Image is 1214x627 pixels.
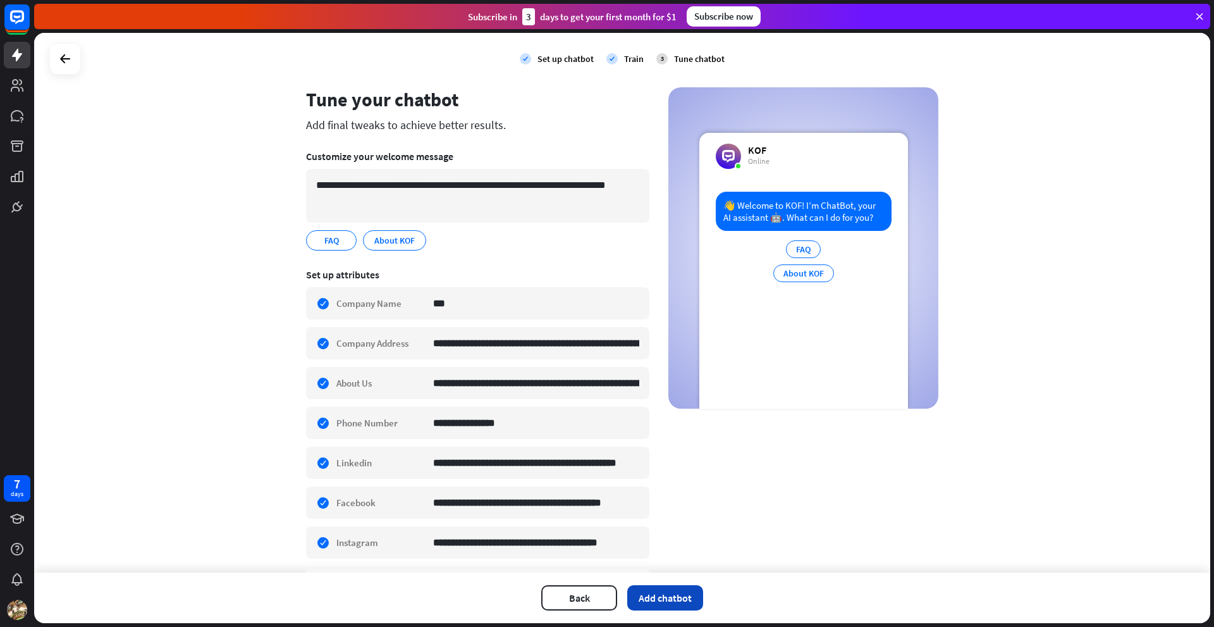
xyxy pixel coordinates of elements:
div: Train [624,53,644,65]
div: Customize your welcome message [306,150,649,163]
span: About KOF [373,233,416,247]
div: 3 [656,53,668,65]
button: Add chatbot [627,585,703,611]
i: check [606,53,618,65]
div: days [11,490,23,499]
div: Subscribe now [687,6,761,27]
div: Online [748,156,769,166]
div: Set up chatbot [537,53,594,65]
i: check [520,53,531,65]
button: Back [541,585,617,611]
div: Subscribe in days to get your first month for $1 [468,8,677,25]
div: Set up attributes [306,268,649,281]
div: Tune chatbot [674,53,725,65]
button: Open LiveChat chat widget [10,5,48,43]
div: About KOF [773,264,834,282]
div: FAQ [786,240,821,258]
div: 7 [14,478,20,490]
span: FAQ [323,233,340,247]
div: KOF [748,144,769,156]
div: Add final tweaks to achieve better results. [306,118,649,132]
a: 7 days [4,475,30,502]
div: Tune your chatbot [306,87,649,111]
div: 3 [522,8,535,25]
div: 👋 Welcome to KOF! I’m ChatBot, your AI assistant 🤖. What can I do for you? [716,192,892,231]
